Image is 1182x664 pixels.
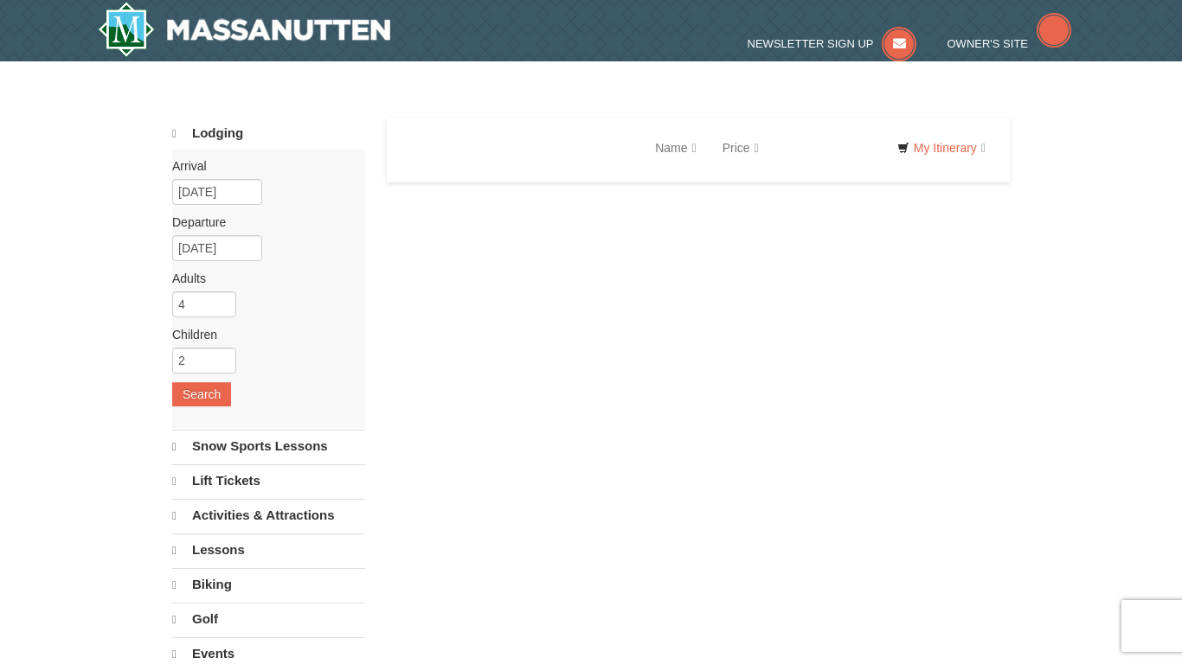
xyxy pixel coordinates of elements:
a: Newsletter Sign Up [748,37,917,50]
a: Lift Tickets [172,464,365,497]
span: Owner's Site [948,37,1029,50]
a: Massanutten Resort [98,2,390,57]
button: Search [172,382,231,406]
a: Lessons [172,533,365,566]
label: Arrival [172,157,352,175]
a: Price [710,131,772,165]
label: Adults [172,270,352,287]
a: Name [642,131,709,165]
a: Owner's Site [948,37,1072,50]
span: Newsletter Sign Up [748,37,874,50]
label: Departure [172,214,352,231]
a: Golf [172,603,365,635]
a: Lodging [172,118,365,150]
a: Snow Sports Lessons [172,430,365,463]
label: Children [172,326,352,343]
a: Biking [172,568,365,601]
a: My Itinerary [886,135,997,161]
a: Activities & Attractions [172,499,365,532]
img: Massanutten Resort Logo [98,2,390,57]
